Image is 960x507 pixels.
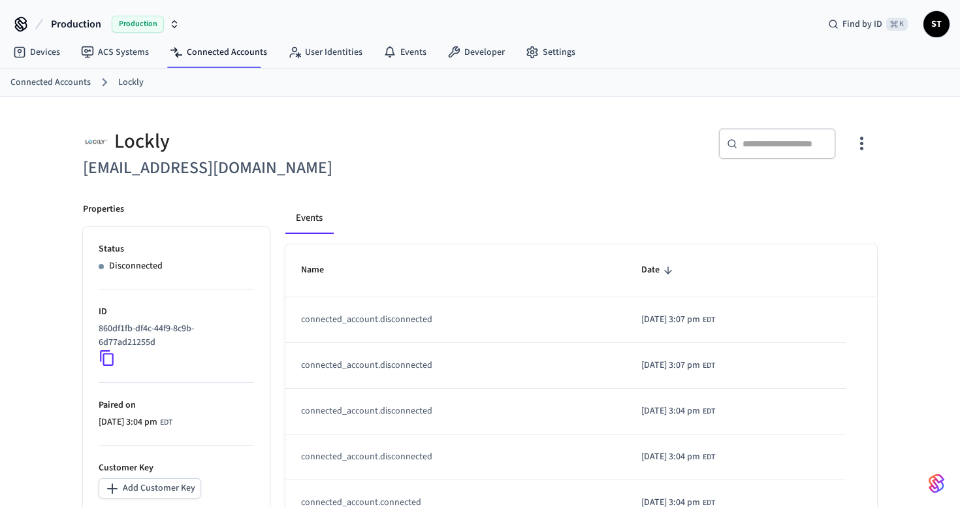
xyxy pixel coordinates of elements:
div: America/Toronto [99,416,172,429]
a: Connected Accounts [10,76,91,90]
span: [DATE] 3:07 pm [641,359,700,372]
div: America/Toronto [641,313,715,327]
div: Find by ID⌘ K [818,12,918,36]
span: ST [925,12,948,36]
p: Customer Key [99,461,254,475]
button: ST [923,11,950,37]
p: 860df1fb-df4c-44f9-8c9b-6d77ad21255d [99,322,249,350]
span: Date [641,260,677,280]
div: Lockly [83,128,472,155]
p: Disconnected [109,259,163,273]
a: Events [373,41,437,64]
span: [DATE] 3:07 pm [641,313,700,327]
span: EDT [160,417,172,429]
span: ⌘ K [886,18,908,31]
span: EDT [703,451,715,463]
span: [DATE] 3:04 pm [99,416,157,429]
span: [DATE] 3:04 pm [641,450,700,464]
a: ACS Systems [71,41,159,64]
p: Properties [83,203,124,216]
td: connected_account.disconnected [285,297,626,343]
a: Lockly [118,76,144,90]
span: EDT [703,314,715,326]
button: Events [285,203,333,234]
a: Connected Accounts [159,41,278,64]
p: Paired on [99,399,254,412]
button: Add Customer Key [99,478,201,499]
td: connected_account.disconnected [285,389,626,434]
span: EDT [703,406,715,417]
span: Name [301,260,341,280]
span: Find by ID [842,18,882,31]
span: Production [51,16,101,32]
div: America/Toronto [641,450,715,464]
td: connected_account.disconnected [285,434,626,480]
a: Developer [437,41,515,64]
img: Lockly Logo, Square [83,128,109,155]
p: ID [99,305,254,319]
td: connected_account.disconnected [285,343,626,389]
div: America/Toronto [641,359,715,372]
img: SeamLogoGradient.69752ec5.svg [929,473,944,494]
div: connected account tabs [285,203,877,234]
a: User Identities [278,41,373,64]
div: America/Toronto [641,404,715,418]
span: [DATE] 3:04 pm [641,404,700,418]
span: Production [112,16,164,33]
h6: [EMAIL_ADDRESS][DOMAIN_NAME] [83,155,472,182]
span: EDT [703,360,715,372]
a: Settings [515,41,586,64]
a: Devices [3,41,71,64]
p: Status [99,242,254,256]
